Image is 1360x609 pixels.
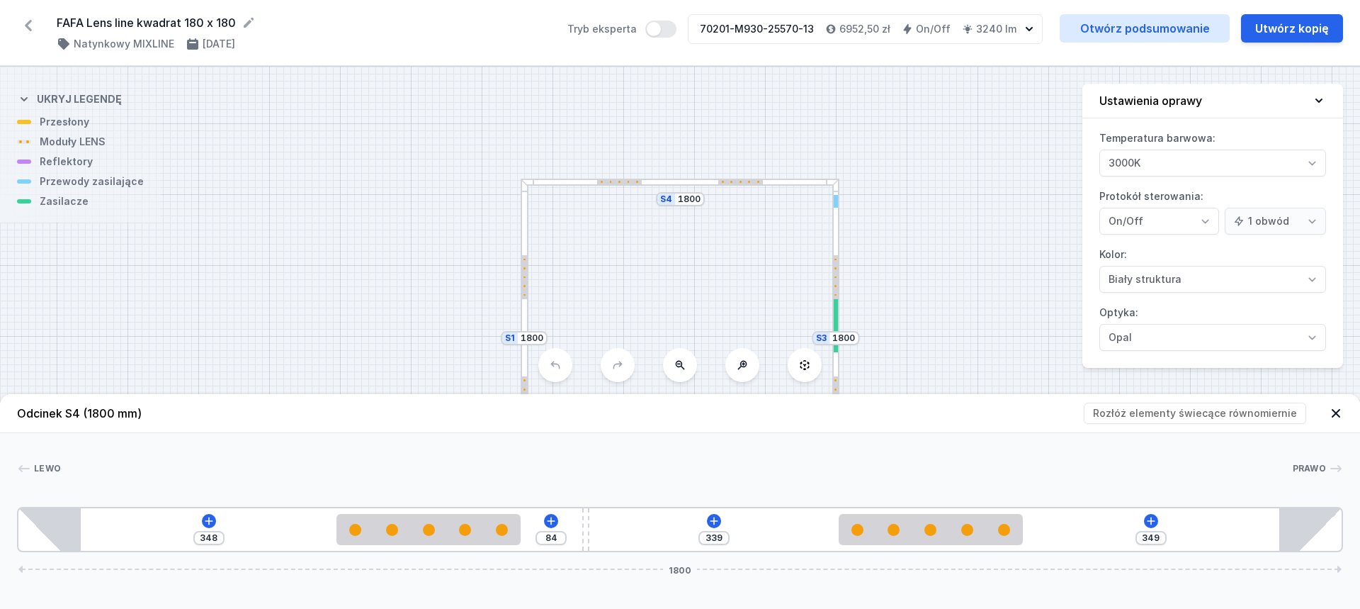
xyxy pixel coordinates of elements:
[1099,301,1326,351] label: Optyka:
[645,21,676,38] button: Tryb eksperta
[832,333,855,344] input: Wymiar [mm]
[1099,92,1202,109] h4: Ustawienia oprawy
[1099,266,1326,293] select: Kolor:
[1099,324,1326,351] select: Optyka:
[1225,208,1326,235] select: Protokół sterowania:
[1099,150,1326,177] select: Temperatura barwowa:
[700,22,814,36] div: 70201-M930-25570-13
[1099,185,1326,235] label: Protokół sterowania:
[336,514,520,545] div: 5 LENS module 250mm 54°
[839,22,890,36] h4: 6952,50 zł
[1099,243,1326,293] label: Kolor:
[521,333,543,344] input: Wymiar [mm]
[1099,208,1219,235] select: Protokół sterowania:
[57,14,550,31] form: FAFA Lens line kwadrat 180 x 180
[17,81,122,115] button: Ukryj legendę
[1099,127,1326,177] label: Temperatura barwowa:
[1241,14,1343,43] button: Utwórz kopię
[688,14,1043,44] button: 70201-M930-25570-136952,50 złOn/Off3240 lm
[203,37,235,51] h4: [DATE]
[17,405,142,422] h4: Odcinek S4
[1060,14,1230,43] a: Otwórz podsumowanie
[34,463,61,474] span: Lewo
[567,21,676,38] label: Tryb eksperta
[916,22,951,36] h4: On/Off
[37,92,122,106] h4: Ukryj legendę
[663,565,697,574] span: 1800
[839,514,1022,545] div: 5 LENS module 250mm 54°
[976,22,1016,36] h4: 3240 lm
[83,406,142,420] span: (1800 mm)
[74,37,174,51] h4: Natynkowy MIXLINE
[1082,84,1343,118] button: Ustawienia oprawy
[1293,463,1327,474] span: Prawo
[678,194,701,205] input: Wymiar [mm]
[242,16,256,30] button: Edytuj nazwę projektu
